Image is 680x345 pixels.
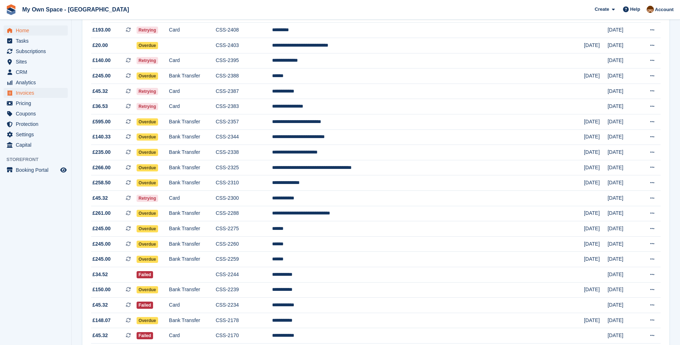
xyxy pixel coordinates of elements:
[584,68,608,84] td: [DATE]
[16,98,59,108] span: Pricing
[216,38,272,53] td: CSS-2403
[4,140,68,150] a: menu
[4,25,68,36] a: menu
[92,57,111,64] span: £140.00
[216,282,272,298] td: CSS-2239
[608,99,638,114] td: [DATE]
[92,42,108,49] span: £20.00
[608,206,638,221] td: [DATE]
[92,133,111,141] span: £140.33
[137,118,158,126] span: Overdue
[608,221,638,237] td: [DATE]
[59,166,68,174] a: Preview store
[92,301,108,309] span: £45.32
[216,23,272,38] td: CSS-2408
[16,109,59,119] span: Coupons
[137,286,158,293] span: Overdue
[137,27,158,34] span: Retrying
[584,313,608,328] td: [DATE]
[4,109,68,119] a: menu
[169,145,215,160] td: Bank Transfer
[169,175,215,191] td: Bank Transfer
[19,4,132,15] a: My Own Space - [GEOGRAPHIC_DATA]
[608,68,638,84] td: [DATE]
[608,145,638,160] td: [DATE]
[16,25,59,36] span: Home
[137,241,158,248] span: Overdue
[216,145,272,160] td: CSS-2338
[608,114,638,130] td: [DATE]
[137,133,158,141] span: Overdue
[6,156,71,163] span: Storefront
[92,148,111,156] span: £235.00
[16,119,59,129] span: Protection
[16,140,59,150] span: Capital
[137,164,158,171] span: Overdue
[137,57,158,64] span: Retrying
[4,129,68,140] a: menu
[4,119,68,129] a: menu
[6,4,16,15] img: stora-icon-8386f47178a22dfd0bd8f6a31ec36ba5ce8667c1dd55bd0f319d3a0aa187defe.svg
[216,84,272,99] td: CSS-2387
[608,175,638,191] td: [DATE]
[608,38,638,53] td: [DATE]
[216,206,272,221] td: CSS-2288
[169,84,215,99] td: Card
[92,72,111,80] span: £245.00
[584,175,608,191] td: [DATE]
[169,328,215,344] td: Card
[92,209,111,217] span: £261.00
[216,267,272,282] td: CSS-2244
[584,252,608,267] td: [DATE]
[584,206,608,221] td: [DATE]
[92,164,111,171] span: £266.00
[216,313,272,328] td: CSS-2178
[608,236,638,252] td: [DATE]
[216,129,272,145] td: CSS-2344
[608,53,638,68] td: [DATE]
[137,256,158,263] span: Overdue
[16,129,59,140] span: Settings
[169,282,215,298] td: Bank Transfer
[92,179,111,186] span: £258.50
[16,36,59,46] span: Tasks
[16,57,59,67] span: Sites
[16,88,59,98] span: Invoices
[137,225,158,232] span: Overdue
[647,6,654,13] img: Paula Harris
[216,114,272,130] td: CSS-2357
[584,129,608,145] td: [DATE]
[169,236,215,252] td: Bank Transfer
[608,252,638,267] td: [DATE]
[216,191,272,206] td: CSS-2300
[137,179,158,186] span: Overdue
[216,236,272,252] td: CSS-2260
[584,38,608,53] td: [DATE]
[92,225,111,232] span: £245.00
[92,286,111,293] span: £150.00
[216,221,272,237] td: CSS-2275
[169,298,215,313] td: Card
[216,53,272,68] td: CSS-2395
[169,53,215,68] td: Card
[608,328,638,344] td: [DATE]
[4,77,68,88] a: menu
[169,99,215,114] td: Card
[92,88,108,95] span: £45.32
[137,332,153,339] span: Failed
[608,267,638,282] td: [DATE]
[92,271,108,278] span: £34.52
[137,42,158,49] span: Overdue
[137,317,158,324] span: Overdue
[169,114,215,130] td: Bank Transfer
[216,160,272,175] td: CSS-2325
[216,175,272,191] td: CSS-2310
[16,165,59,175] span: Booking Portal
[608,298,638,313] td: [DATE]
[216,99,272,114] td: CSS-2383
[584,221,608,237] td: [DATE]
[4,57,68,67] a: menu
[584,282,608,298] td: [DATE]
[216,298,272,313] td: CSS-2234
[655,6,674,13] span: Account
